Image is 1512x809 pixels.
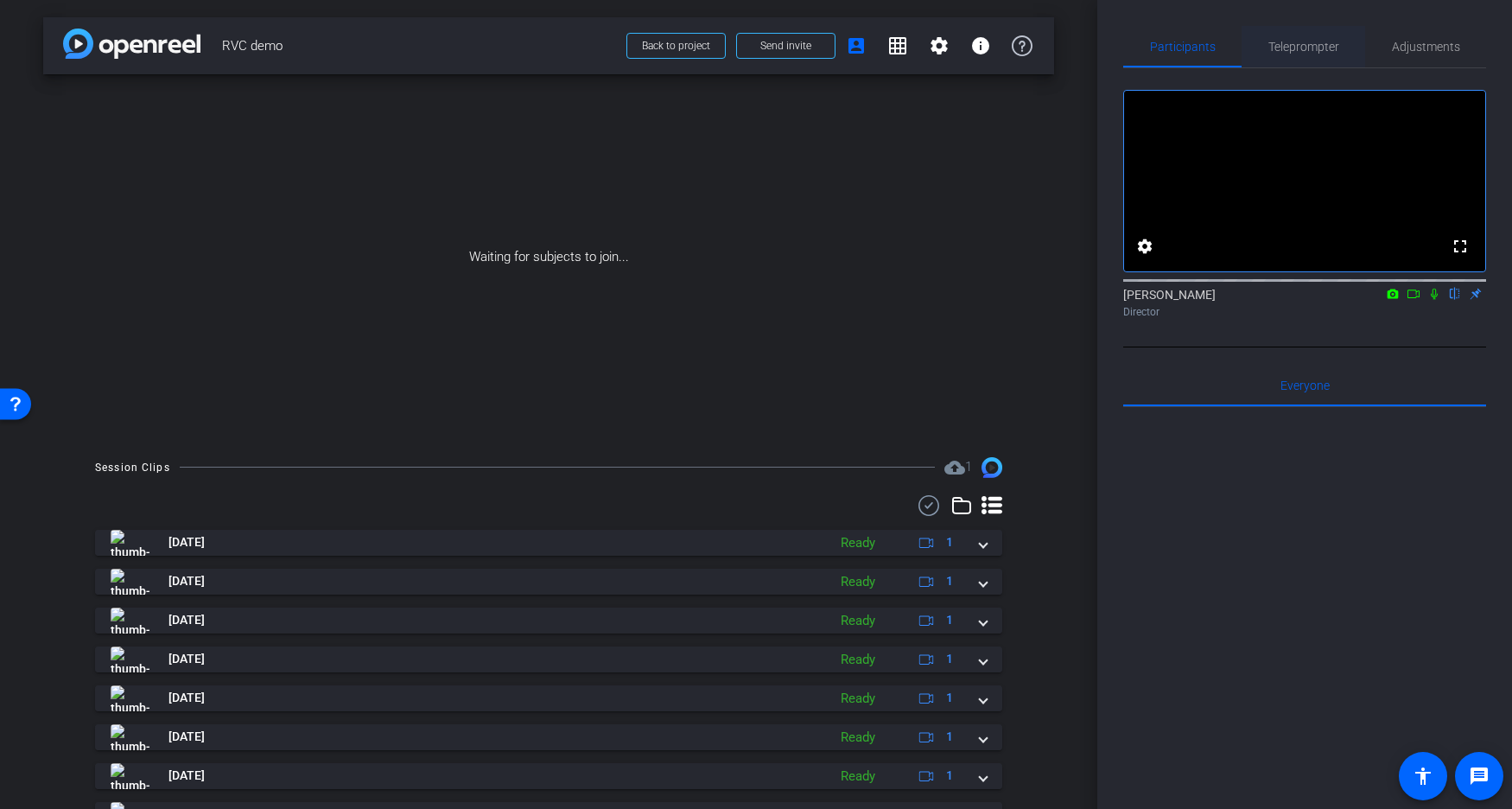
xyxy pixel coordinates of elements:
span: [DATE] [168,767,205,785]
img: thumb-nail [111,647,149,672]
img: thumb-nail [111,685,149,711]
span: 1 [946,533,953,551]
span: 1 [946,728,953,746]
button: Send invite [736,33,835,59]
mat-expansion-panel-header: thumb-nail[DATE]Ready1 [95,724,1002,750]
img: thumb-nail [111,724,149,750]
span: 1 [946,689,953,707]
img: thumb-nail [111,569,149,595]
span: RVC demo [222,29,616,63]
mat-expansion-panel-header: thumb-nail[DATE]Ready1 [95,530,1002,556]
div: Ready [832,689,884,709]
mat-icon: settings [929,35,950,56]
img: thumb-nail [111,763,149,789]
mat-expansion-panel-header: thumb-nail[DATE]Ready1 [95,685,1002,711]
span: [DATE] [168,650,205,668]
mat-icon: cloud_upload [944,457,965,478]
span: Teleprompter [1268,41,1339,53]
span: [DATE] [168,533,205,551]
div: Ready [832,611,884,631]
img: Session clips [982,457,1002,478]
span: 1 [946,767,953,785]
mat-icon: fullscreen [1450,236,1471,257]
div: Ready [832,767,884,787]
span: 1 [965,459,972,475]
div: Waiting for subjects to join... [43,74,1054,440]
button: Back to project [626,33,726,59]
span: [DATE] [168,611,205,629]
span: 1 [946,650,953,668]
span: [DATE] [168,728,205,746]
img: app-logo [63,29,200,59]
span: 1 [946,572,953,590]
mat-icon: accessibility [1413,766,1433,787]
mat-expansion-panel-header: thumb-nail[DATE]Ready1 [95,608,1002,634]
div: Ready [832,572,884,592]
div: Director [1123,304,1486,320]
div: Ready [832,533,884,553]
mat-icon: flip [1445,285,1465,301]
mat-expansion-panel-header: thumb-nail[DATE]Ready1 [95,763,1002,789]
div: Ready [832,728,884,748]
div: Session Clips [95,459,170,476]
span: 1 [946,611,953,629]
span: Send invite [760,39,811,53]
span: Adjustments [1392,41,1460,53]
div: Ready [832,650,884,670]
span: [DATE] [168,572,205,590]
span: Destinations for your clips [944,457,972,478]
div: [PERSON_NAME] [1123,286,1486,320]
mat-icon: message [1469,766,1490,787]
mat-icon: grid_on [887,35,908,56]
mat-icon: account_box [846,35,867,56]
span: Participants [1150,41,1216,53]
span: [DATE] [168,689,205,707]
span: Back to project [642,40,710,52]
mat-icon: info [970,35,991,56]
img: thumb-nail [111,530,149,556]
mat-expansion-panel-header: thumb-nail[DATE]Ready1 [95,647,1002,672]
span: Everyone [1280,379,1330,392]
img: thumb-nail [111,608,149,634]
mat-expansion-panel-header: thumb-nail[DATE]Ready1 [95,569,1002,595]
mat-icon: settings [1134,236,1155,257]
